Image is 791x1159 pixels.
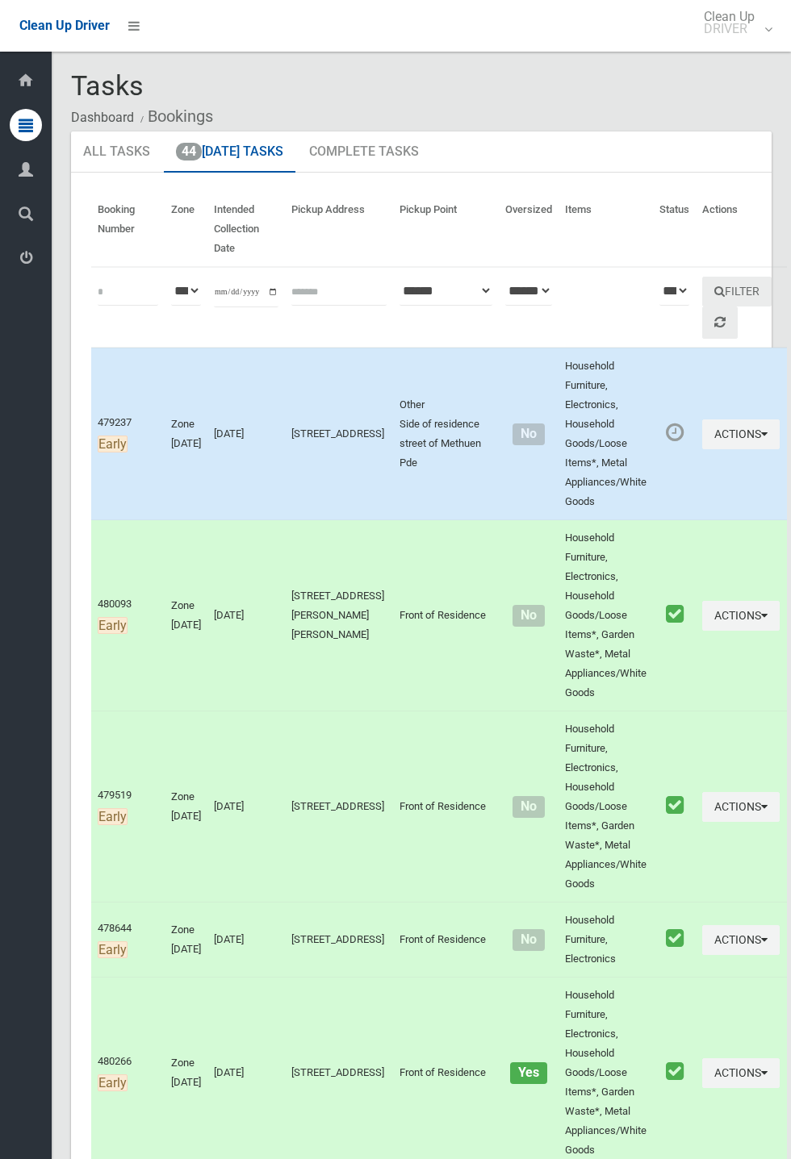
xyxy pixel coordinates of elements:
h4: Oversized [505,1066,552,1080]
td: [DATE] [207,348,285,520]
td: Zone [DATE] [165,711,207,903]
td: Household Furniture, Electronics, Household Goods/Loose Items*, Garden Waste*, Metal Appliances/W... [559,520,653,711]
th: Oversized [499,192,559,267]
h4: Normal sized [505,933,552,947]
th: Booking Number [91,192,165,267]
td: Zone [DATE] [165,520,207,711]
td: 478644 [91,903,165,978]
span: No [513,605,544,627]
td: 480093 [91,520,165,711]
span: No [513,423,544,445]
td: [STREET_ADDRESS] [285,348,393,520]
td: [DATE] [207,520,285,711]
h4: Normal sized [505,427,552,441]
th: Actions [696,192,787,267]
span: Yes [510,1062,546,1084]
a: Complete Tasks [297,131,431,173]
td: Zone [DATE] [165,903,207,978]
a: Clean Up Driver [19,14,110,38]
li: Bookings [136,102,213,131]
h4: Normal sized [505,609,552,623]
button: Actions [702,1058,780,1088]
td: [STREET_ADDRESS] [285,903,393,978]
td: Front of Residence [393,903,499,978]
a: 44[DATE] Tasks [164,131,295,173]
td: Front of Residence [393,711,499,903]
td: Front of Residence [393,520,499,711]
th: Zone [165,192,207,267]
button: Actions [702,419,780,449]
small: DRIVER [704,23,755,35]
th: Intended Collection Date [207,192,285,267]
span: No [513,796,544,818]
button: Filter [702,277,772,306]
td: 479519 [91,711,165,903]
td: [DATE] [207,711,285,903]
i: Booking marked as collected. [666,1061,684,1082]
td: Household Furniture, Electronics [559,903,653,978]
th: Items [559,192,653,267]
button: Actions [702,601,780,631]
button: Actions [702,925,780,955]
td: Household Furniture, Electronics, Household Goods/Loose Items*, Metal Appliances/White Goods [559,348,653,520]
th: Pickup Address [285,192,393,267]
i: Booking awaiting collection. Mark as collected or report issues to complete task. [666,422,684,443]
span: No [513,929,544,951]
td: Zone [DATE] [165,348,207,520]
span: Early [98,617,128,634]
th: Status [653,192,696,267]
td: [STREET_ADDRESS][PERSON_NAME][PERSON_NAME] [285,520,393,711]
a: Dashboard [71,110,134,125]
td: [DATE] [207,903,285,978]
span: Clean Up [696,10,771,35]
button: Actions [702,792,780,822]
span: Clean Up Driver [19,18,110,33]
i: Booking marked as collected. [666,603,684,624]
span: Early [98,941,128,958]
span: Tasks [71,69,144,102]
span: Early [98,436,128,452]
td: 479237 [91,348,165,520]
i: Booking marked as collected. [666,928,684,948]
a: All Tasks [71,131,162,173]
td: [STREET_ADDRESS] [285,711,393,903]
td: Household Furniture, Electronics, Household Goods/Loose Items*, Garden Waste*, Metal Appliances/W... [559,711,653,903]
h4: Normal sized [505,800,552,814]
span: 44 [176,143,202,161]
td: Other Side of residence street of Methuen Pde [393,348,499,520]
th: Pickup Point [393,192,499,267]
span: Early [98,808,128,825]
i: Booking marked as collected. [666,794,684,815]
span: Early [98,1074,128,1091]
